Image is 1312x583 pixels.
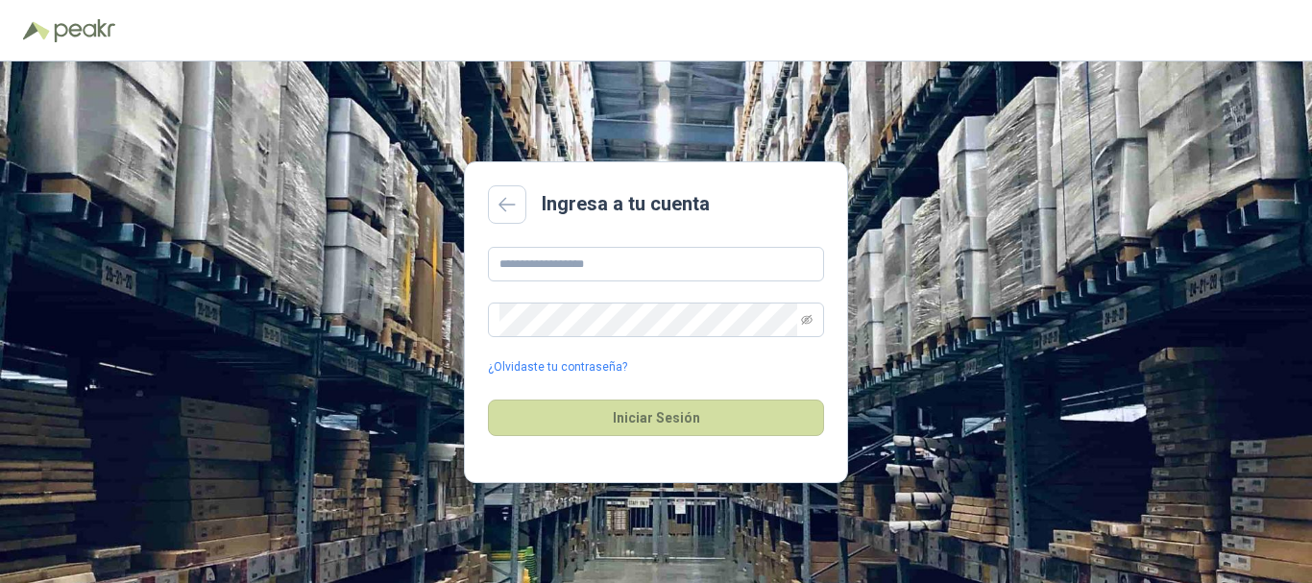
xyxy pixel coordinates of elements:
img: Logo [23,21,50,40]
a: ¿Olvidaste tu contraseña? [488,358,627,377]
button: Iniciar Sesión [488,400,824,436]
h2: Ingresa a tu cuenta [542,189,710,219]
span: eye-invisible [801,314,813,326]
img: Peakr [54,19,115,42]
